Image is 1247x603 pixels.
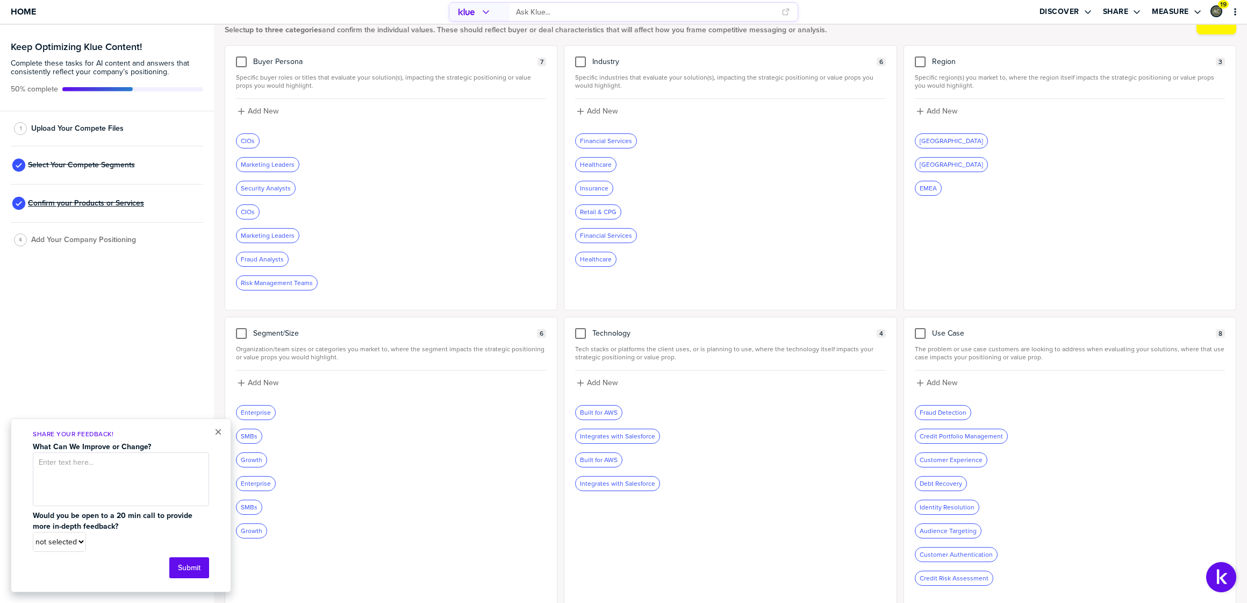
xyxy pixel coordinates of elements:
button: Open Support Center [1206,562,1236,592]
input: Ask Klue... [516,3,775,21]
span: 19 [1220,1,1227,9]
span: Use Case [932,329,964,338]
span: Organization/team sizes or categories you market to, where the segment impacts the strategic posi... [236,345,546,361]
span: Segment/Size [253,329,299,338]
label: Add New [248,107,278,116]
label: Measure [1152,7,1189,17]
span: 8 [1219,330,1222,338]
h3: Keep Optimizing Klue Content! [11,42,203,52]
span: Select and confirm the individual values. These should reflect buyer or deal characteristics that... [225,26,827,34]
span: Complete these tasks for AI content and answers that consistently reflect your company’s position... [11,59,203,76]
span: Specific buyer roles or titles that evaluate your solution(s), impacting the strategic positionin... [236,74,546,90]
strong: up to three categories [245,24,322,36]
span: Region [932,58,956,66]
button: Close [214,425,222,438]
span: Specific region(s) you market to, where the region itself impacts the strategic positioning or va... [915,74,1225,90]
span: Tech stacks or platforms the client uses, or is planning to use, where the technology itself impa... [575,345,885,361]
label: Add New [927,378,957,388]
label: Discover [1040,7,1079,17]
span: Add Your Company Positioning [31,236,136,244]
div: Andres Cardona [1210,5,1222,17]
label: Share [1103,7,1129,17]
span: Upload Your Compete Files [31,124,124,133]
strong: What Can We Improve or Change? [33,441,151,452]
span: 1 [20,124,21,132]
span: 7 [540,58,543,66]
span: Industry [592,58,619,66]
span: Active [11,85,58,94]
span: 6 [540,330,543,338]
label: Add New [587,107,618,116]
label: Add New [248,378,278,388]
a: Edit Profile [1209,4,1223,18]
span: Technology [592,329,630,338]
span: 4 [19,236,22,244]
span: 3 [1219,58,1222,66]
label: Add New [587,378,618,388]
span: Buyer Persona [253,58,303,66]
span: Specific industries that evaluate your solution(s), impacting the strategic positioning or value ... [575,74,885,90]
span: The problem or use case customers are looking to address when evaluating your solutions, where th... [915,345,1225,361]
span: Confirm your Products or Services [28,199,144,208]
button: Submit [169,557,209,578]
span: Home [11,7,36,16]
span: 6 [879,58,883,66]
span: Select Your Compete Segments [28,161,135,169]
label: Add New [927,107,957,116]
span: 4 [879,330,883,338]
p: Share Your Feedback! [33,430,209,439]
strong: Would you be open to a 20 min call to provide more in-depth feedback? [33,510,195,532]
img: 546672297b9d490003e5472158514bd9-sml.png [1212,6,1221,16]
